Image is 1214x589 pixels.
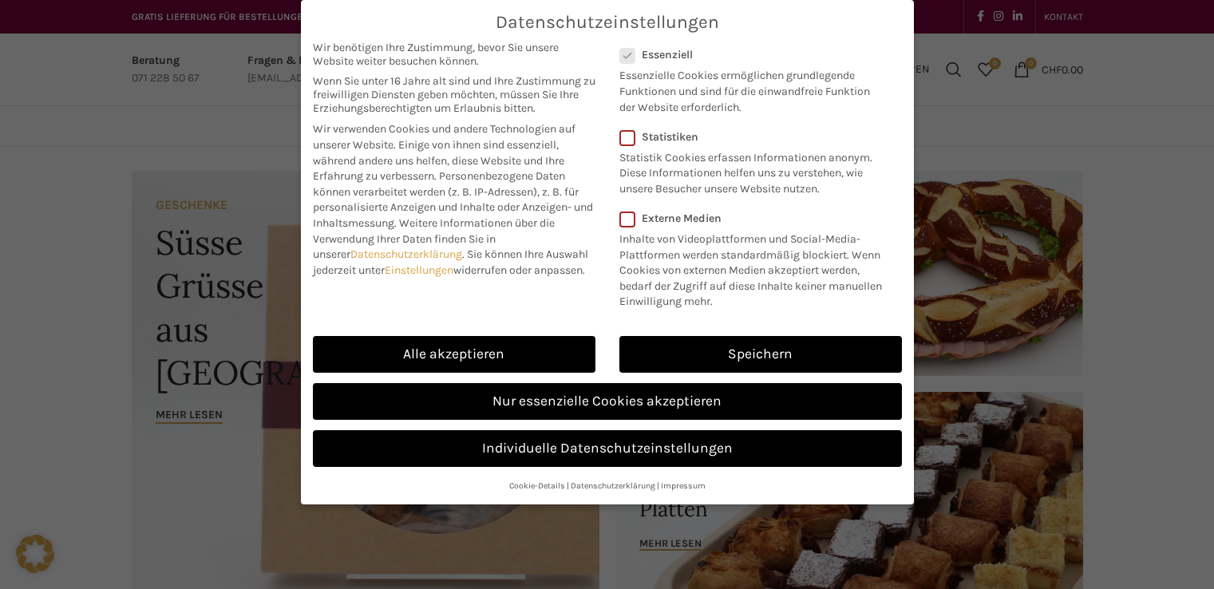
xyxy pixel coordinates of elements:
a: Datenschutzerklärung [350,247,462,261]
span: Sie können Ihre Auswahl jederzeit unter widerrufen oder anpassen. [313,247,588,277]
p: Statistik Cookies erfassen Informationen anonym. Diese Informationen helfen uns zu verstehen, wie... [619,144,881,197]
a: Datenschutzerklärung [571,480,655,491]
a: Einstellungen [385,263,453,277]
a: Cookie-Details [509,480,565,491]
span: Wir verwenden Cookies und andere Technologien auf unserer Website. Einige von ihnen sind essenzie... [313,122,575,183]
a: Speichern [619,336,902,373]
p: Inhalte von Videoplattformen und Social-Media-Plattformen werden standardmäßig blockiert. Wenn Co... [619,225,892,310]
a: Nur essenzielle Cookies akzeptieren [313,383,902,420]
a: Impressum [661,480,706,491]
span: Wenn Sie unter 16 Jahre alt sind und Ihre Zustimmung zu freiwilligen Diensten geben möchten, müss... [313,74,595,115]
label: Externe Medien [619,211,892,225]
p: Essenzielle Cookies ermöglichen grundlegende Funktionen und sind für die einwandfreie Funktion de... [619,61,881,115]
a: Alle akzeptieren [313,336,595,373]
label: Essenziell [619,48,881,61]
span: Personenbezogene Daten können verarbeitet werden (z. B. IP-Adressen), z. B. für personalisierte A... [313,169,593,230]
a: Individuelle Datenschutzeinstellungen [313,430,902,467]
span: Wir benötigen Ihre Zustimmung, bevor Sie unsere Website weiter besuchen können. [313,41,595,68]
span: Datenschutzeinstellungen [496,12,719,33]
label: Statistiken [619,130,881,144]
span: Weitere Informationen über die Verwendung Ihrer Daten finden Sie in unserer . [313,216,555,261]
